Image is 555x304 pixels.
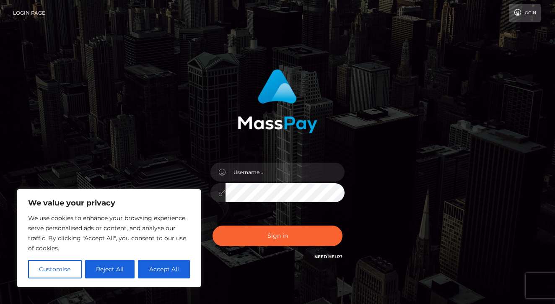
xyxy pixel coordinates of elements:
[28,213,190,253] p: We use cookies to enhance your browsing experience, serve personalised ads or content, and analys...
[213,226,342,246] button: Sign in
[314,254,342,260] a: Need Help?
[13,4,45,22] a: Login Page
[509,4,541,22] a: Login
[138,260,190,278] button: Accept All
[17,189,201,287] div: We value your privacy
[28,198,190,208] p: We value your privacy
[238,69,317,133] img: MassPay Login
[226,163,345,182] input: Username...
[85,260,135,278] button: Reject All
[28,260,82,278] button: Customise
